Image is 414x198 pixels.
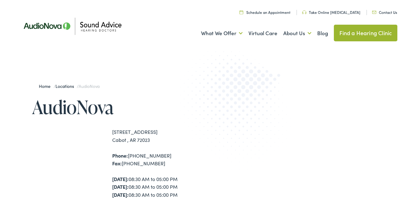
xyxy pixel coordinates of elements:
[240,10,243,14] img: Calendar icon in a unique green color, symbolizing scheduling or date-related features.
[283,22,311,45] a: About Us
[240,10,290,15] a: Schedule an Appointment
[79,83,100,89] span: AudioNova
[55,83,77,89] a: Locations
[32,97,207,117] h1: AudioNova
[112,160,122,167] strong: Fax:
[112,191,129,198] strong: [DATE]:
[112,128,207,144] div: [STREET_ADDRESS] Cabot , AR 72023
[112,152,207,167] div: [PHONE_NUMBER] [PHONE_NUMBER]
[112,152,128,159] strong: Phone:
[112,183,129,190] strong: [DATE]:
[201,22,243,45] a: What We Offer
[317,22,328,45] a: Blog
[302,10,360,15] a: Take Online [MEDICAL_DATA]
[39,83,53,89] a: Home
[334,25,398,41] a: Find a Hearing Clinic
[372,10,397,15] a: Contact Us
[112,175,129,182] strong: [DATE]:
[39,83,100,89] span: / /
[372,11,376,14] img: Icon representing mail communication in a unique green color, indicative of contact or communicat...
[302,10,306,14] img: Headphone icon in a unique green color, suggesting audio-related services or features.
[248,22,277,45] a: Virtual Care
